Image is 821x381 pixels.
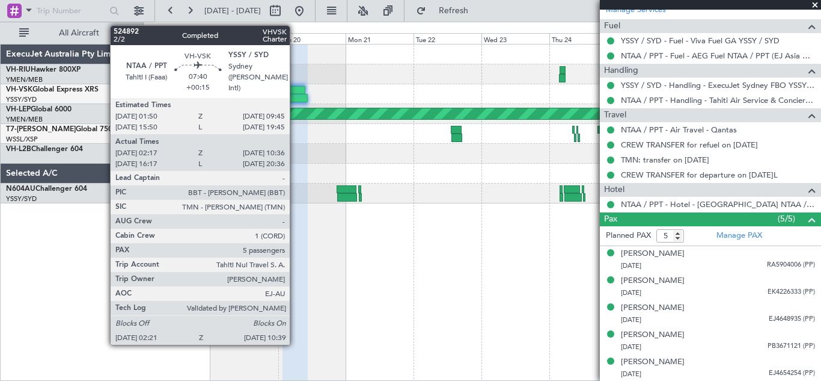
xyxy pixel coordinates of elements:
[6,126,76,133] span: T7-[PERSON_NAME]
[410,1,483,20] button: Refresh
[621,95,815,105] a: NTAA / PPT - Handling - Tahiti Air Service & Concierge NTAA
[621,125,737,135] a: NTAA / PPT - Air Travel - Qantas
[6,185,87,193] a: N604AUChallenger 604
[6,75,43,84] a: YMEN/MEB
[621,356,685,368] div: [PERSON_NAME]
[145,24,166,34] div: [DATE]
[604,19,620,33] span: Fuel
[278,33,346,44] div: Sun 20
[6,115,43,124] a: YMEN/MEB
[621,261,641,270] span: [DATE]
[716,230,762,242] a: Manage PAX
[621,80,815,90] a: YSSY / SYD - Handling - ExecuJet Sydney FBO YSSY / SYD
[621,140,758,150] a: CREW TRANSFER for refuel on [DATE]
[621,370,641,379] span: [DATE]
[621,275,685,287] div: [PERSON_NAME]
[606,4,666,16] a: Manage Services
[769,314,815,324] span: EJ4648935 (PP)
[142,33,210,44] div: Fri 18
[6,146,83,153] a: VH-L2BChallenger 604
[6,86,32,93] span: VH-VSK
[778,212,795,225] span: (5/5)
[204,5,261,16] span: [DATE] - [DATE]
[37,2,106,20] input: Trip Number
[769,368,815,379] span: EJ4654254 (PP)
[84,125,225,143] div: Planned Maint [GEOGRAPHIC_DATA] (Seletar)
[6,146,31,153] span: VH-L2B
[13,23,130,43] button: All Aircraft
[6,106,31,113] span: VH-LEP
[6,126,117,133] a: T7-[PERSON_NAME]Global 7500
[621,170,778,180] a: CREW TRANSFER for departure on [DATE]L
[6,66,31,73] span: VH-RIU
[414,33,481,44] div: Tue 22
[6,194,37,203] a: YSSY/SYD
[210,33,278,44] div: Sat 19
[6,185,35,193] span: N604AU
[481,33,549,44] div: Wed 23
[621,248,685,260] div: [PERSON_NAME]
[604,108,626,122] span: Travel
[6,95,37,104] a: YSSY/SYD
[621,51,815,61] a: NTAA / PPT - Fuel - AEG Fuel NTAA / PPT (EJ Asia Only)
[346,33,414,44] div: Mon 21
[604,64,638,78] span: Handling
[768,341,815,352] span: PB3671121 (PP)
[621,302,685,314] div: [PERSON_NAME]
[621,342,641,352] span: [DATE]
[6,66,81,73] a: VH-RIUHawker 800XP
[6,135,38,144] a: WSSL/XSP
[604,212,617,226] span: Pax
[606,230,651,242] label: Planned PAX
[549,33,617,44] div: Thu 24
[621,315,641,324] span: [DATE]
[429,7,479,15] span: Refresh
[621,199,815,209] a: NTAA / PPT - Hotel - [GEOGRAPHIC_DATA] NTAA / PPT
[6,106,72,113] a: VH-LEPGlobal 6000
[31,29,127,37] span: All Aircraft
[621,36,780,46] a: YSSY / SYD - Fuel - Viva Fuel GA YSSY / SYD
[621,288,641,297] span: [DATE]
[6,86,99,93] a: VH-VSKGlobal Express XRS
[621,155,709,165] a: TMN: transfer on [DATE]
[604,183,624,197] span: Hotel
[621,329,685,341] div: [PERSON_NAME]
[768,287,815,297] span: EK4226333 (PP)
[767,260,815,270] span: RA5904006 (PP)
